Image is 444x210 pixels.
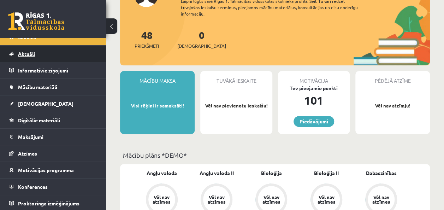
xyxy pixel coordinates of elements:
div: Tev pieejamie punkti [278,84,350,92]
a: Maksājumi [9,129,97,145]
span: Digitālie materiāli [18,117,60,123]
div: Vēl nav atzīmes [261,195,281,204]
span: [DEMOGRAPHIC_DATA] [177,42,226,49]
div: Motivācija [278,71,350,84]
div: Vēl nav atzīmes [316,195,336,204]
p: Visi rēķini ir samaksāti! [124,102,191,109]
div: Vēl nav atzīmes [371,195,391,204]
a: 48Priekšmeti [135,29,159,49]
div: 101 [278,92,350,109]
a: Angļu valoda II [200,169,234,177]
a: Atzīmes [9,145,97,162]
a: Dabaszinības [366,169,397,177]
p: Vēl nav pievienotu ieskaišu! [204,102,268,109]
a: Aktuāli [9,46,97,62]
a: 0[DEMOGRAPHIC_DATA] [177,29,226,49]
span: Atzīmes [18,150,37,157]
div: Vēl nav atzīmes [152,195,172,204]
a: Konferences [9,179,97,195]
div: Pēdējā atzīme [355,71,430,84]
a: Motivācijas programma [9,162,97,178]
span: Aktuāli [18,51,35,57]
a: [DEMOGRAPHIC_DATA] [9,95,97,112]
a: Informatīvie ziņojumi [9,62,97,78]
span: Priekšmeti [135,42,159,49]
a: Rīgas 1. Tālmācības vidusskola [8,12,64,30]
a: Digitālie materiāli [9,112,97,128]
div: Tuvākā ieskaite [200,71,272,84]
span: Konferences [18,183,48,190]
span: Proktoringa izmēģinājums [18,200,79,206]
span: Mācību materiāli [18,84,57,90]
span: Motivācijas programma [18,167,74,173]
legend: Maksājumi [18,129,97,145]
a: Mācību materiāli [9,79,97,95]
p: Vēl nav atzīmju! [359,102,426,109]
span: [DEMOGRAPHIC_DATA] [18,100,73,107]
a: Angļu valoda [147,169,177,177]
a: Bioloģija II [314,169,339,177]
a: Piedāvājumi [294,116,334,127]
legend: Informatīvie ziņojumi [18,62,97,78]
div: Mācību maksa [120,71,195,84]
div: Vēl nav atzīmes [207,195,226,204]
a: Bioloģija [261,169,282,177]
p: Mācību plāns *DEMO* [123,150,427,160]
